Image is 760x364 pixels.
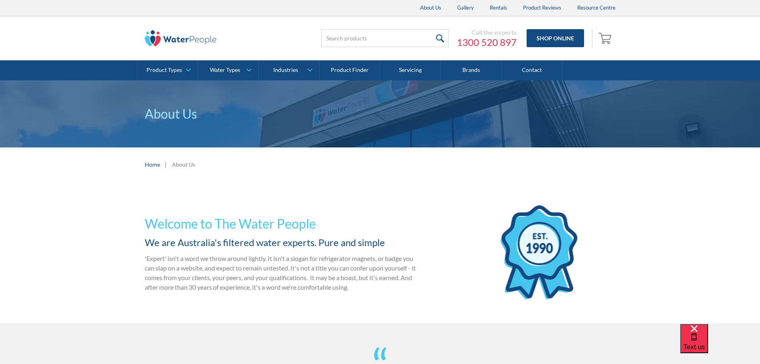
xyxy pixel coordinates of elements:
[596,29,616,48] a: Open empty cart
[210,67,240,74] div: Water Types
[145,160,160,169] a: Home
[145,30,217,46] img: The Water People
[273,67,298,74] div: Industries
[502,60,563,80] a: Contact
[380,60,441,80] a: Servicing
[137,60,197,80] a: Product Types
[457,36,517,48] a: 1300 520 897
[598,32,614,44] img: shopping cart
[321,29,449,47] input: Search products
[145,254,417,292] p: 'Expert' isn't a word we throw around lightly. It isn't a slogan for refrigerator magnets, or bad...
[320,60,380,80] a: Product Finder
[680,324,760,364] iframe: podium webchat widget bubble
[145,104,616,123] p: About Us
[146,67,182,74] div: Product Types
[145,235,417,250] h2: We are Australia's filtered water experts. Pure and simple
[441,60,501,80] a: Brands
[457,28,517,36] div: Call the experts
[527,29,584,47] a: Shop Online
[259,60,319,80] a: Industries
[172,160,195,169] div: About Us
[145,214,417,233] h1: Welcome to The Water People
[164,159,168,169] div: |
[198,60,258,80] a: Water Types
[501,205,577,299] img: ribbon icon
